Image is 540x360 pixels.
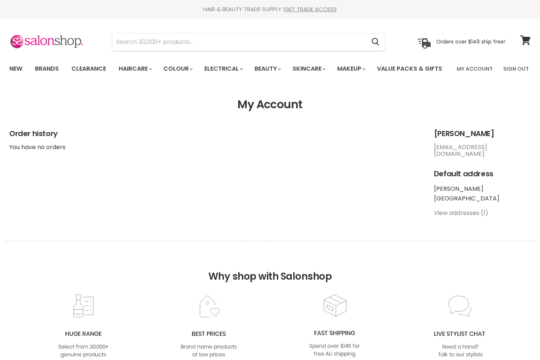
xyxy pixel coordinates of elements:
[434,129,531,138] h2: [PERSON_NAME]
[9,98,531,111] h1: My Account
[332,61,370,77] a: Makeup
[199,61,247,77] a: Electrical
[436,38,505,45] p: Orders over $149 ship free!
[29,61,64,77] a: Brands
[285,5,337,13] a: GET TRADE ACCESS
[4,58,450,80] ul: Main menu
[434,143,487,158] a: [EMAIL_ADDRESS][DOMAIN_NAME]
[430,294,491,359] img: chat_c0a1c8f7-3133-4fc6-855f-7264552747f6.jpg
[434,186,531,192] li: [PERSON_NAME]
[287,61,330,77] a: Skincare
[434,195,531,202] li: [GEOGRAPHIC_DATA]
[249,61,285,77] a: Beauty
[158,61,197,77] a: Colour
[53,294,114,359] img: range2_8cf790d4-220e-469f-917d-a18fed3854b6.jpg
[66,61,112,77] a: Clearance
[434,209,488,217] a: View addresses (1)
[4,241,536,293] h2: Why shop with Salonshop
[499,61,533,77] a: Sign Out
[452,61,497,77] a: My Account
[112,33,365,51] input: Search
[365,33,385,51] button: Search
[113,61,156,77] a: Haircare
[4,61,28,77] a: New
[179,294,239,359] img: prices.jpg
[9,129,419,138] h2: Order history
[371,61,448,77] a: Value Packs & Gifts
[9,144,419,151] p: You have no orders
[434,170,531,178] h2: Default address
[112,33,386,51] form: Product
[304,293,365,359] img: fast.jpg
